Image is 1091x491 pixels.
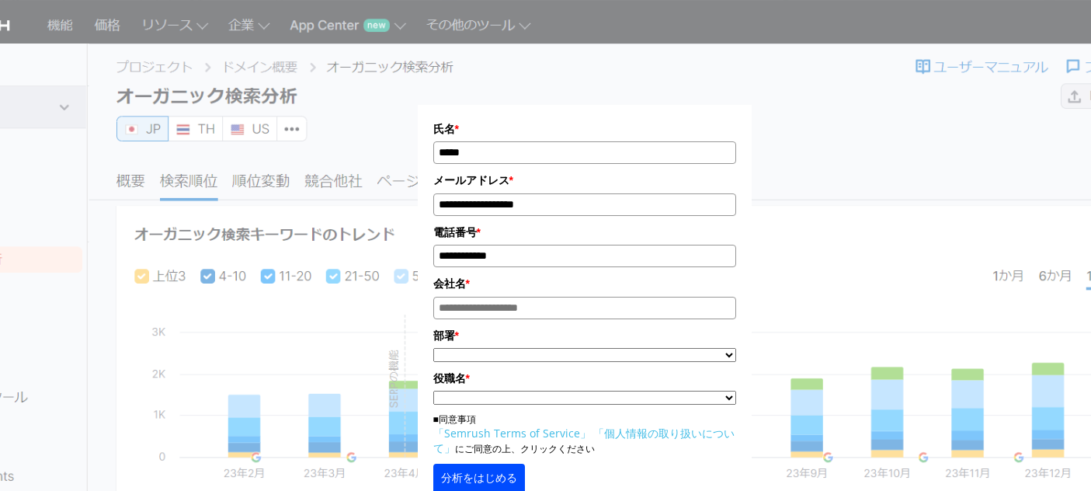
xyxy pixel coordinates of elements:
[433,120,736,138] label: 氏名
[433,275,736,292] label: 会社名
[433,172,736,189] label: メールアドレス
[433,224,736,241] label: 電話番号
[433,327,736,344] label: 部署
[433,426,591,441] a: 「Semrush Terms of Service」
[433,413,736,456] p: ■同意事項 にご同意の上、クリックください
[433,426,735,455] a: 「個人情報の取り扱いについて」
[433,370,736,387] label: 役職名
